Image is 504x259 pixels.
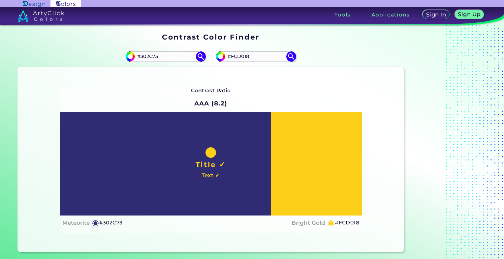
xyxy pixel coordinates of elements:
[424,11,448,19] a: Sign In
[335,218,359,227] h5: #FCD018
[92,219,99,227] h5: ◉
[459,12,480,17] h5: Sign Up
[135,52,196,61] input: type color 1..
[162,32,259,42] h1: Contrast Color Finder
[427,12,445,17] h5: Sign In
[62,218,90,228] h4: Meteorite
[371,12,410,17] h3: Applications
[406,31,489,255] iframe: Advertisement
[99,218,123,227] h5: #302C73
[196,159,226,169] h1: Title ✓
[17,10,64,22] img: logo_artyclick_colors_white.svg
[292,218,325,228] h4: Bright Gold
[328,219,335,227] h5: ◉
[225,52,287,61] input: type color 2..
[202,171,220,180] h4: Text ✓
[456,11,482,19] a: Sign Up
[196,51,206,61] img: icon search
[286,51,296,61] img: icon search
[23,1,45,7] img: ArtyClick Design logo
[191,87,231,94] strong: Contrast Ratio
[191,96,230,111] h2: AAA (8.2)
[334,12,351,17] h3: Tools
